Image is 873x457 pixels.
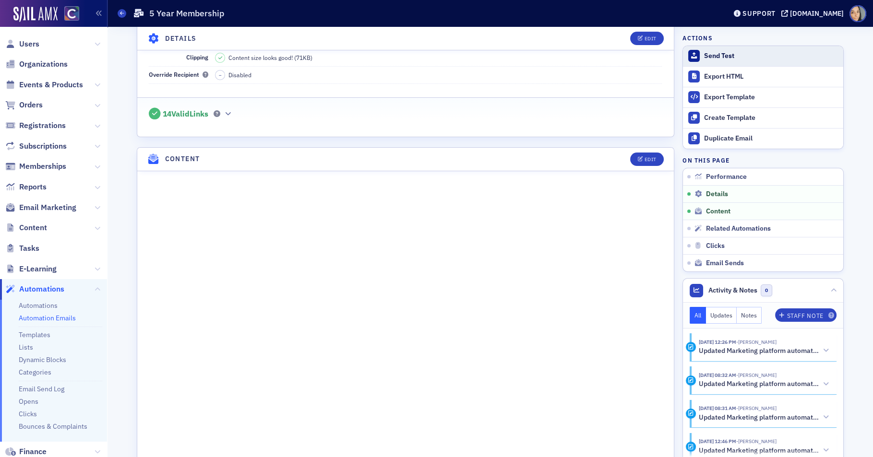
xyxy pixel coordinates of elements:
span: Content size looks good! (71KB) [228,53,312,62]
span: Clipping [186,53,208,61]
span: Disabled [228,70,251,79]
div: Duplicate Email [704,134,838,143]
a: Subscriptions [5,141,67,152]
span: Tasks [19,243,39,254]
div: Activity [686,342,696,352]
a: Reports [5,182,47,192]
div: [DOMAIN_NAME] [790,9,844,18]
button: Updated Marketing platform automation email: 5 Year Membership [699,445,830,456]
button: Edit [630,152,663,166]
span: E-Learning [19,264,57,274]
span: Activity & Notes [708,285,757,295]
div: Activity [686,442,696,452]
div: Support [742,9,776,18]
button: Notes [737,307,762,324]
a: Email Marketing [5,202,76,213]
a: Duplicate Email [683,128,843,149]
span: Email Sends [706,259,744,268]
a: Automations [5,284,64,294]
span: Reports [19,182,47,192]
a: Automations [19,301,58,310]
button: Updated Marketing platform automation email: 5 Year Membership [699,346,830,356]
a: Export HTML [683,66,843,87]
span: Finance [19,446,47,457]
a: Tasks [5,243,39,254]
time: 7/17/2025 08:31 AM [699,405,736,411]
span: Orders [19,100,43,110]
span: Subscriptions [19,141,67,152]
h5: Updated Marketing platform automation email: 5 Year Membership [699,347,819,355]
span: Email Marketing [19,202,76,213]
span: Content [706,207,730,216]
button: Updated Marketing platform automation email: 5 Year Membership [699,412,830,422]
button: Send Test [683,46,843,66]
span: Content [19,223,47,233]
div: Staff Note [787,313,824,318]
a: Content [5,223,47,233]
div: Create Template [704,114,838,122]
a: Organizations [5,59,68,70]
span: Katie Foo [736,438,777,445]
a: Create Template [683,107,843,128]
button: All [690,307,706,324]
h4: On this page [682,156,844,164]
button: [DOMAIN_NAME] [781,10,847,17]
span: Events & Products [19,80,83,90]
button: Updated Marketing platform automation email: 5 Year Membership [699,379,830,389]
span: Override Recipient [149,70,208,78]
a: Export Template [683,87,843,107]
a: Lists [19,343,33,352]
h1: 5 Year Membership [149,8,224,19]
div: Export HTML [704,72,838,81]
span: Katie Foo [736,405,777,411]
h5: Updated Marketing platform automation email: 5 Year Membership [699,446,819,455]
div: Activity [686,409,696,419]
h4: Content [165,154,200,164]
span: 14 Valid Links [163,109,208,119]
span: Katie Foo [736,339,777,345]
span: Organizations [19,59,68,70]
a: Automation Emails [19,314,76,322]
h5: Updated Marketing platform automation email: 5 Year Membership [699,380,819,388]
div: Export Template [704,93,838,102]
h4: Actions [682,34,712,42]
a: View Homepage [58,6,79,23]
a: Orders [5,100,43,110]
span: – [219,72,222,79]
a: Finance [5,446,47,457]
img: SailAMX [64,6,79,21]
a: Users [5,39,39,49]
button: Edit [630,32,663,45]
div: Send Test [704,52,838,60]
span: Katie Foo [736,372,777,378]
a: Bounces & Complaints [19,422,87,431]
h5: Updated Marketing platform automation email: 5 Year Membership [699,413,819,422]
span: Memberships [19,161,66,172]
a: Dynamic Blocks [19,355,66,364]
span: Details [706,190,728,199]
h4: Details [165,34,197,44]
a: Registrations [5,120,66,131]
time: 7/17/2025 08:32 AM [699,372,736,378]
span: Clicks [706,242,725,250]
span: Registrations [19,120,66,131]
a: Categories [19,368,51,376]
time: 7/16/2025 12:46 PM [699,438,736,445]
time: 8/7/2025 12:26 PM [699,339,736,345]
a: Templates [19,330,50,339]
button: Staff Note [775,308,837,322]
a: E-Learning [5,264,57,274]
button: Updates [706,307,737,324]
img: SailAMX [13,7,58,22]
span: Profile [849,5,866,22]
span: Related Automations [706,224,771,233]
span: Users [19,39,39,49]
span: 0 [761,284,773,296]
span: Performance [706,173,747,181]
a: Clicks [19,410,37,418]
a: Email Send Log [19,385,64,393]
div: Edit [645,36,657,41]
a: Memberships [5,161,66,172]
div: Activity [686,375,696,386]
